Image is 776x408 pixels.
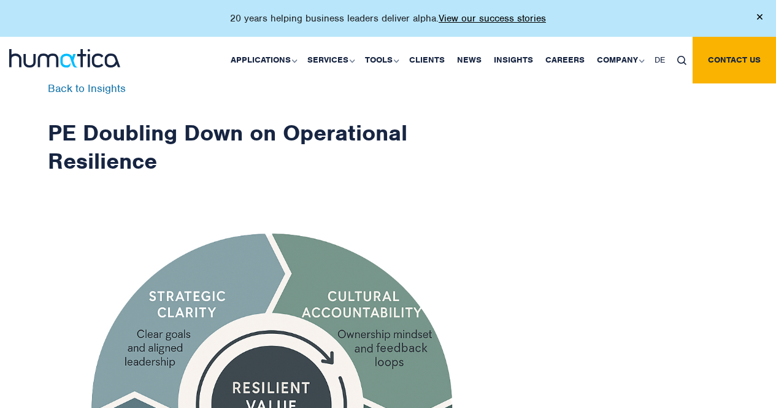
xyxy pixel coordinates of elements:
a: Back to Insights [48,82,126,95]
img: search_icon [677,56,686,65]
img: logo [9,49,120,67]
a: Services [301,37,359,83]
a: View our success stories [439,12,546,25]
a: DE [648,37,671,83]
a: Applications [225,37,301,83]
a: News [451,37,488,83]
a: Insights [488,37,539,83]
a: Contact us [693,37,776,83]
span: DE [655,55,665,65]
a: Careers [539,37,591,83]
a: Company [591,37,648,83]
h1: PE Doubling Down on Operational Resilience [48,83,496,175]
a: Clients [403,37,451,83]
a: Tools [359,37,403,83]
p: 20 years helping business leaders deliver alpha. [230,12,546,25]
